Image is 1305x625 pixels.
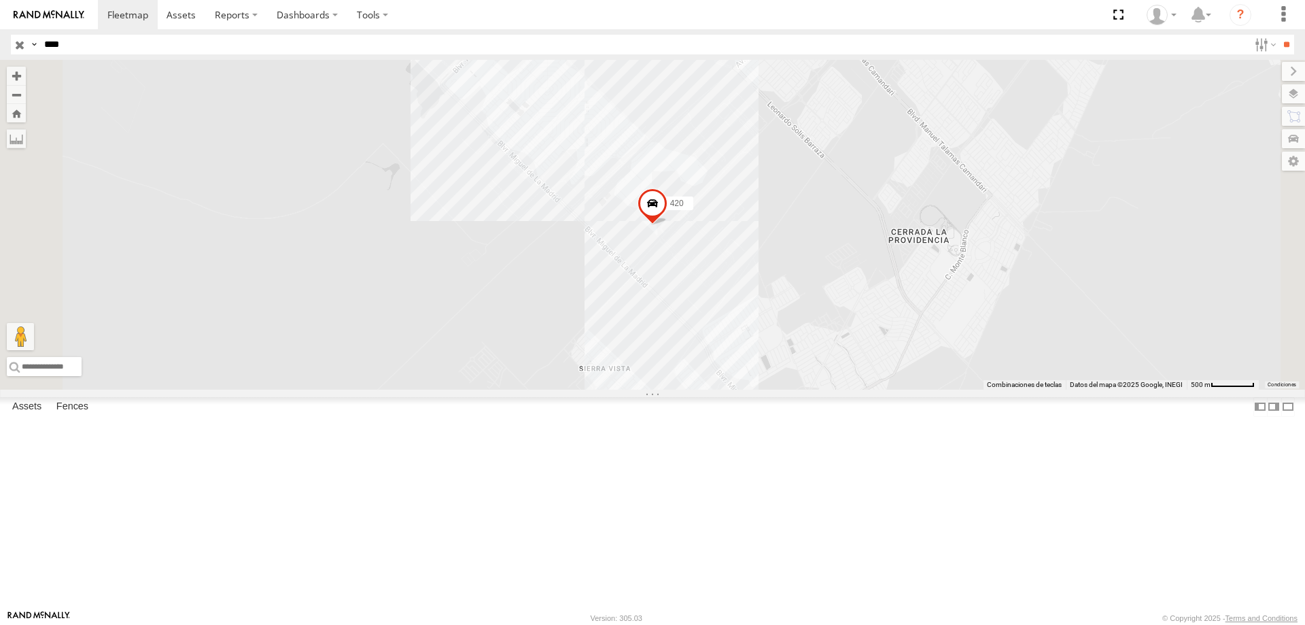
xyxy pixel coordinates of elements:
[7,611,70,625] a: Visit our Website
[1282,152,1305,171] label: Map Settings
[29,35,39,54] label: Search Query
[1281,397,1295,417] label: Hide Summary Table
[591,614,642,622] div: Version: 305.03
[1249,35,1278,54] label: Search Filter Options
[7,129,26,148] label: Measure
[987,380,1062,390] button: Combinaciones de teclas
[1162,614,1298,622] div: © Copyright 2025 -
[5,397,48,416] label: Assets
[1142,5,1181,25] div: MANUEL HERNANDEZ
[1253,397,1267,417] label: Dock Summary Table to the Left
[14,10,84,20] img: rand-logo.svg
[1225,614,1298,622] a: Terms and Conditions
[7,85,26,104] button: Zoom out
[1230,4,1251,26] i: ?
[1267,397,1281,417] label: Dock Summary Table to the Right
[50,397,95,416] label: Fences
[7,104,26,122] button: Zoom Home
[1187,380,1259,390] button: Escala del mapa: 500 m por 61 píxeles
[1191,381,1211,388] span: 500 m
[7,323,34,350] button: Arrastra el hombrecito naranja al mapa para abrir Street View
[1268,382,1296,388] a: Condiciones
[7,67,26,85] button: Zoom in
[670,199,684,208] span: 420
[1070,381,1183,388] span: Datos del mapa ©2025 Google, INEGI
